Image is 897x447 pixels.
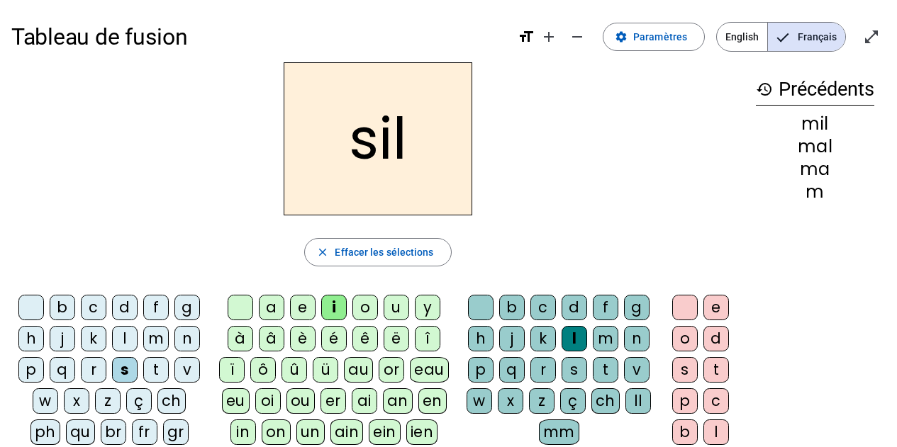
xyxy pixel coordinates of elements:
div: w [33,388,58,414]
div: e [703,295,729,320]
div: t [703,357,729,383]
div: m [593,326,618,351]
div: l [112,326,138,351]
div: x [498,388,523,414]
div: c [703,388,729,414]
div: on [262,419,291,445]
div: q [50,357,75,383]
div: s [562,357,587,383]
div: t [593,357,618,383]
div: ch [591,388,620,414]
div: z [95,388,121,414]
mat-button-toggle-group: Language selection [716,22,846,52]
div: ü [313,357,338,383]
div: g [174,295,200,320]
div: ê [352,326,378,351]
div: ai [352,388,377,414]
button: Augmenter la taille de la police [535,23,563,51]
span: Paramètres [633,28,687,45]
div: v [174,357,200,383]
div: k [530,326,556,351]
div: û [282,357,307,383]
div: k [81,326,106,351]
div: er [321,388,346,414]
h1: Tableau de fusion [11,14,506,60]
div: eu [222,388,250,414]
div: s [672,357,698,383]
div: l [562,326,587,351]
div: b [499,295,525,320]
div: è [290,326,316,351]
div: ma [756,161,874,178]
div: ll [625,388,651,414]
div: mil [756,115,874,132]
div: j [499,326,525,351]
div: or [379,357,404,383]
div: an [383,388,413,414]
div: o [352,295,378,320]
div: ph [30,419,60,445]
div: w [467,388,492,414]
div: r [530,357,556,383]
div: qu [66,419,95,445]
div: ain [330,419,364,445]
div: î [415,326,440,351]
div: eau [410,357,449,383]
div: a [259,295,284,320]
div: y [415,295,440,320]
div: s [112,357,138,383]
div: ï [219,357,245,383]
div: q [499,357,525,383]
div: ç [126,388,152,414]
div: m [756,183,874,200]
div: fr [132,419,157,445]
div: à [228,326,253,351]
button: Entrer en plein écran [857,23,886,51]
div: in [230,419,256,445]
div: ch [157,388,186,414]
div: i [321,295,347,320]
div: m [143,326,169,351]
div: d [562,295,587,320]
div: r [81,357,106,383]
div: n [174,326,200,351]
div: e [290,295,316,320]
div: f [593,295,618,320]
div: ë [384,326,409,351]
div: p [18,357,44,383]
span: Effacer les sélections [335,244,433,261]
mat-icon: add [540,28,557,45]
button: Effacer les sélections [304,238,451,266]
div: d [112,295,138,320]
div: j [50,326,75,351]
div: b [50,295,75,320]
h2: sil [284,62,472,215]
div: ien [406,419,438,445]
div: oi [255,388,281,414]
div: au [344,357,373,383]
div: ç [560,388,586,414]
div: c [530,295,556,320]
mat-icon: close [316,246,329,259]
div: x [64,388,89,414]
span: English [717,23,767,51]
mat-icon: settings [615,30,628,43]
div: mm [539,419,579,445]
div: gr [163,419,189,445]
div: un [296,419,325,445]
div: br [101,419,126,445]
div: ein [369,419,401,445]
div: f [143,295,169,320]
mat-icon: history [756,81,773,98]
div: ou [286,388,315,414]
div: â [259,326,284,351]
div: n [624,326,650,351]
div: u [384,295,409,320]
div: p [672,388,698,414]
div: p [468,357,494,383]
div: z [529,388,555,414]
h3: Précédents [756,74,874,106]
button: Paramètres [603,23,705,51]
div: t [143,357,169,383]
div: o [672,326,698,351]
